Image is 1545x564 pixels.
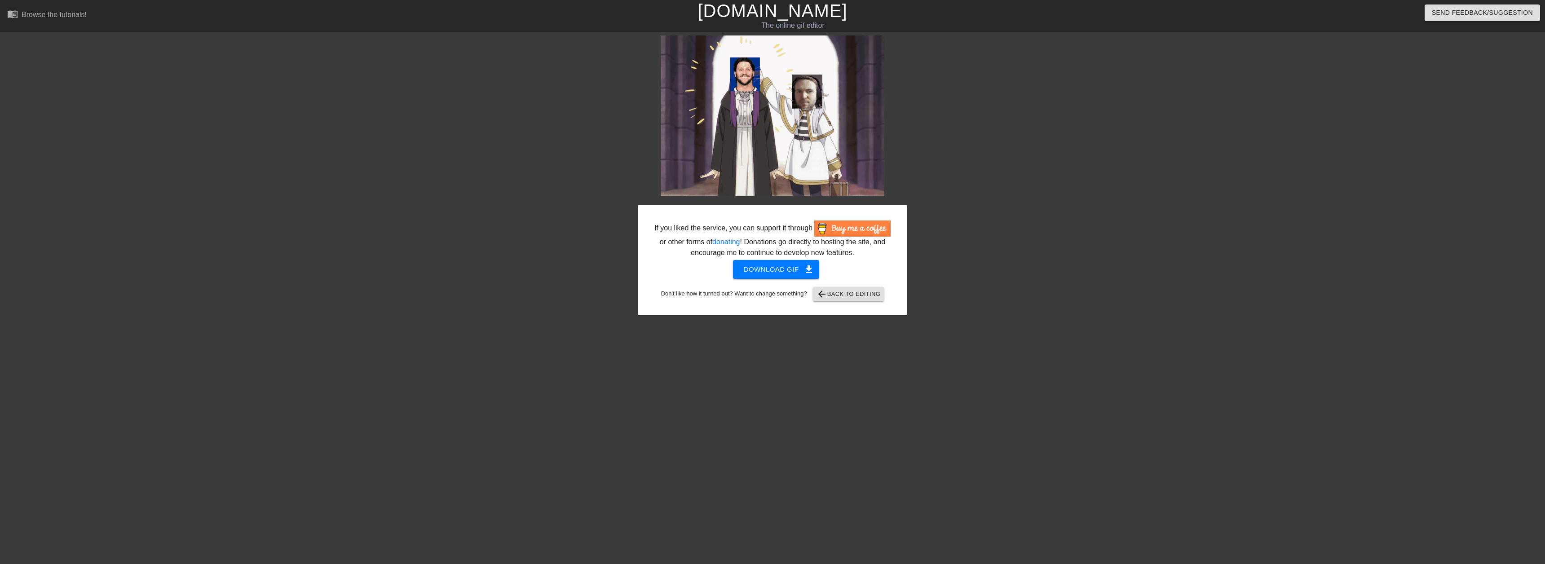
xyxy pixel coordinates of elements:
span: menu_book [7,9,18,19]
button: Back to Editing [813,287,884,301]
a: Download gif [726,265,820,273]
span: Back to Editing [817,289,881,300]
span: get_app [803,264,814,275]
span: Download gif [744,264,809,275]
a: donating [712,238,740,246]
img: ncpyXooO.gif [661,35,884,196]
div: Don't like how it turned out? Want to change something? [652,287,893,301]
div: Browse the tutorials! [22,11,87,18]
button: Send Feedback/Suggestion [1425,4,1540,21]
span: arrow_back [817,289,827,300]
span: Send Feedback/Suggestion [1432,7,1533,18]
a: Browse the tutorials! [7,9,87,22]
button: Download gif [733,260,820,279]
img: Buy Me A Coffee [814,220,891,237]
div: The online gif editor [520,20,1067,31]
div: If you liked the service, you can support it through or other forms of ! Donations go directly to... [653,220,892,258]
a: [DOMAIN_NAME] [697,1,847,21]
